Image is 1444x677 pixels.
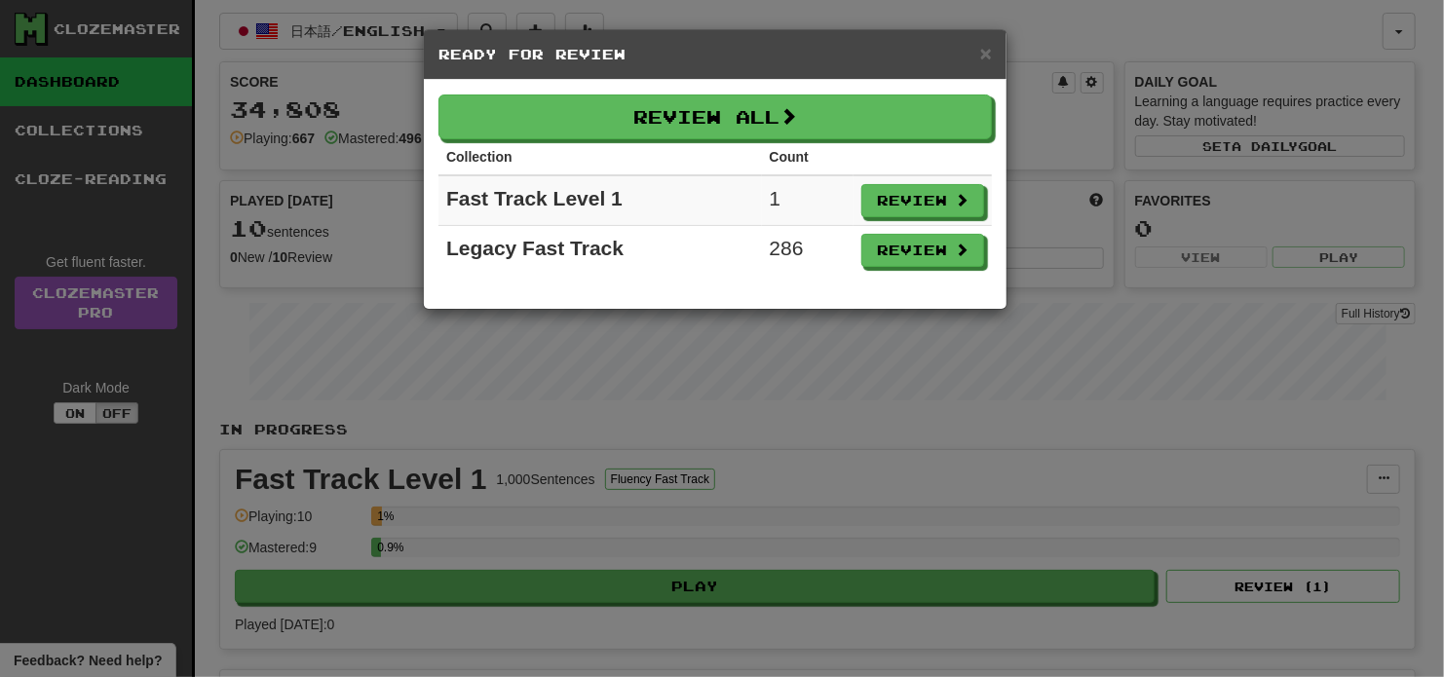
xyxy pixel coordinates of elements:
th: Collection [438,139,762,175]
td: 286 [762,226,854,276]
button: Review [861,234,984,267]
span: × [980,42,992,64]
button: Review [861,184,984,217]
td: Fast Track Level 1 [438,175,762,226]
th: Count [762,139,854,175]
td: Legacy Fast Track [438,226,762,276]
button: Review All [438,94,992,139]
h5: Ready for Review [438,45,992,64]
td: 1 [762,175,854,226]
button: Close [980,43,992,63]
